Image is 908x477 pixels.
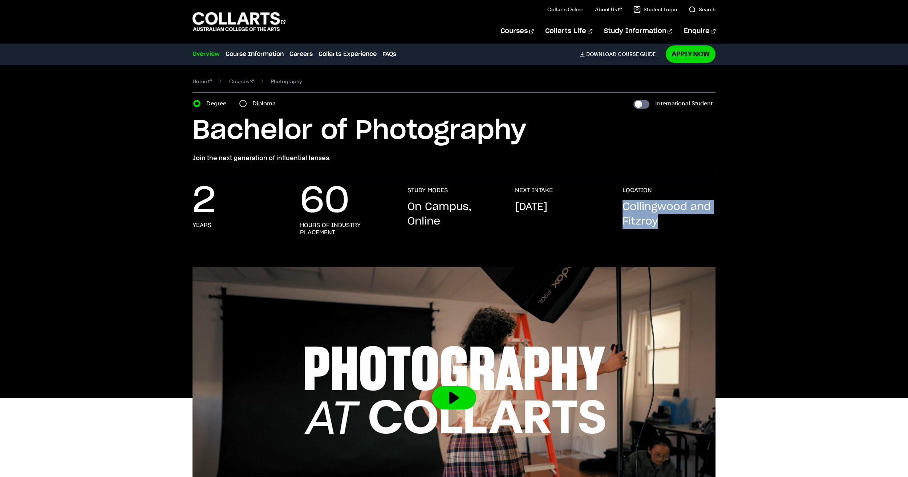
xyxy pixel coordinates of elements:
a: FAQs [382,50,396,58]
a: Apply Now [666,45,716,62]
h3: years [192,222,211,229]
label: Degree [206,98,231,109]
a: DownloadCourse Guide [580,51,661,57]
a: Search [689,6,716,13]
a: Student Login [633,6,677,13]
a: Collarts Experience [319,50,377,58]
a: Study Information [604,19,672,43]
h1: Bachelor of Photography [192,114,716,147]
a: Collarts Online [547,6,583,13]
a: Home [192,76,212,86]
a: Course Information [226,50,284,58]
p: On Campus, Online [408,200,500,229]
a: Careers [289,50,313,58]
a: Enquire [684,19,716,43]
p: [DATE] [515,200,547,214]
span: Download [586,51,616,57]
h3: STUDY MODES [408,187,448,194]
a: Overview [192,50,220,58]
p: 60 [300,187,349,216]
label: International Student [655,98,713,109]
p: 2 [192,187,216,216]
a: About Us [595,6,622,13]
a: Courses [500,19,534,43]
label: Diploma [252,98,280,109]
p: Join the next generation of influential lenses. [192,153,716,163]
a: Courses [229,76,254,86]
h3: LOCATION [623,187,652,194]
span: Photography [271,76,302,86]
h3: NEXT INTAKE [515,187,553,194]
a: Collarts Life [545,19,592,43]
h3: hours of industry placement [300,222,393,236]
p: Collingwood and Fitzroy [623,200,716,229]
div: Go to homepage [192,11,285,32]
